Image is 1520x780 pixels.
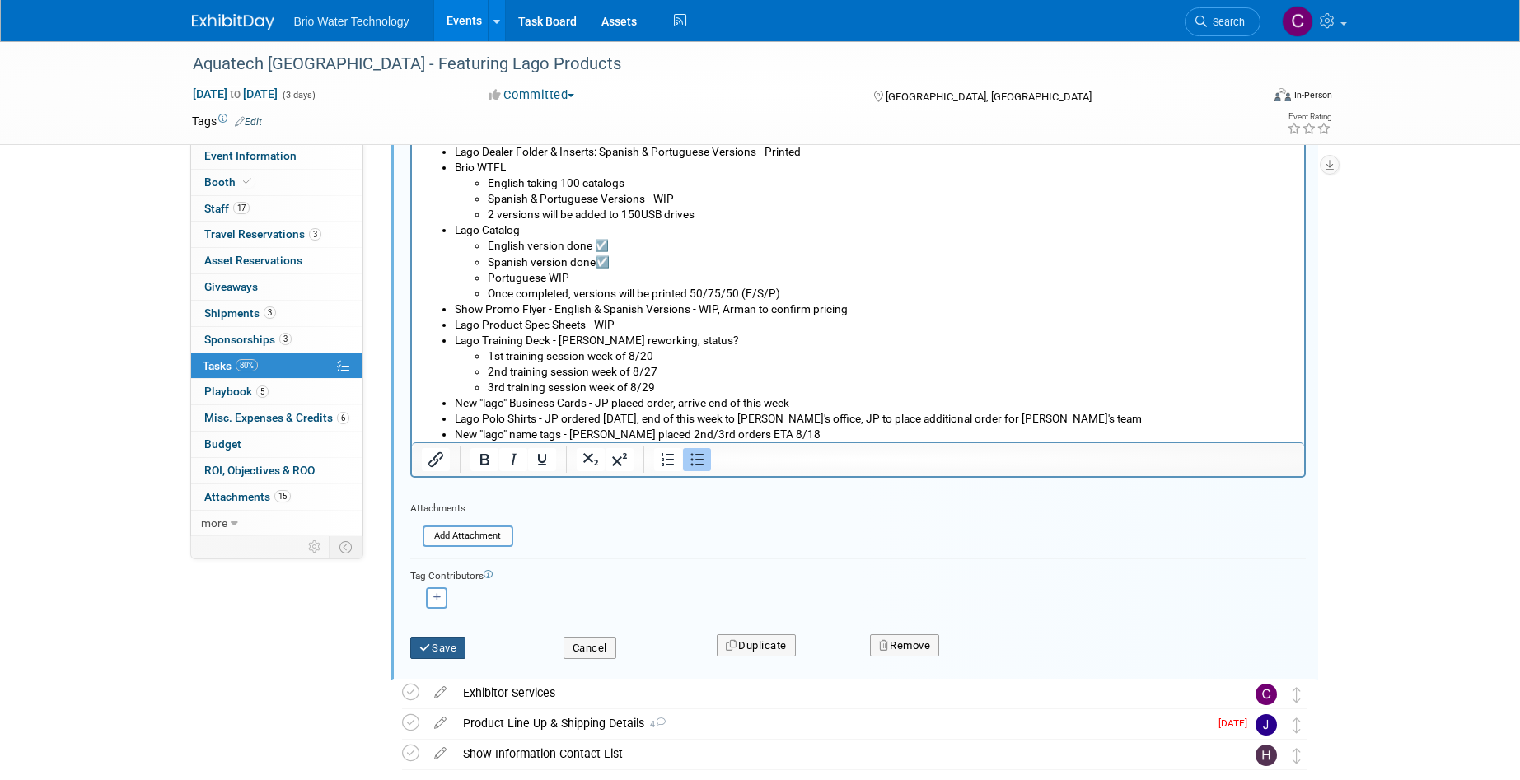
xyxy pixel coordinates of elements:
button: Italic [499,448,527,471]
a: more [191,511,362,536]
a: edit [426,685,455,700]
img: ExhibitDay [192,14,274,30]
div: Tag Contributors [410,566,1306,583]
a: Shipments3 [191,301,362,326]
i: Booth reservation complete [243,177,251,186]
a: Misc. Expenses & Credits6 [191,405,362,431]
a: Booth [191,170,362,195]
button: Remove [870,634,940,657]
span: Event Information [204,149,297,162]
iframe: Rich Text Area [412,138,1304,442]
span: Booth [204,175,255,189]
span: [DATE] [DATE] [192,86,278,101]
span: Staff [204,202,250,215]
button: Bullet list [683,448,711,471]
span: 3 [309,228,321,241]
span: to [227,87,243,100]
div: Aquatech [GEOGRAPHIC_DATA] - Featuring Lago Products [187,49,1236,79]
span: 15 [274,490,291,502]
span: [DATE] [1218,717,1256,729]
i: Move task [1293,748,1301,764]
span: 3 [279,333,292,345]
span: more [201,516,227,530]
button: Underline [528,448,556,471]
span: Budget [204,437,241,451]
a: Travel Reservations3 [191,222,362,247]
a: Playbook5 [191,379,362,404]
span: (3 days) [281,90,316,100]
div: Attachments [410,502,513,516]
span: Attachments [204,490,291,503]
a: Edit [235,116,262,128]
div: Event Rating [1287,113,1331,121]
a: Attachments15 [191,484,362,510]
button: Superscript [606,448,634,471]
span: Travel Reservations [204,227,321,241]
button: Duplicate [717,634,796,657]
div: Exhibitor Services [455,679,1223,707]
img: James Kang [1256,714,1277,736]
span: Asset Reservations [204,254,302,267]
a: Sponsorships3 [191,327,362,353]
a: Event Information [191,143,362,169]
span: Shipments [204,306,276,320]
span: Misc. Expenses & Credits [204,411,349,424]
img: Cynthia Mendoza [1282,6,1313,37]
a: Budget [191,432,362,457]
td: Tags [192,113,262,129]
i: Move task [1293,687,1301,703]
button: Cancel [564,637,616,660]
div: Show Information Contact List [455,740,1223,768]
a: Giveaways [191,274,362,300]
span: 5 [256,385,269,398]
a: edit [426,716,455,731]
span: Playbook [204,385,269,398]
img: Cynthia Mendoza [1256,684,1277,705]
span: 17 [233,202,250,214]
a: edit [426,746,455,761]
div: Event Format [1163,86,1333,110]
button: Committed [483,86,581,104]
button: Numbered list [654,448,682,471]
span: 80% [236,359,258,371]
a: Search [1185,7,1260,36]
a: Asset Reservations [191,248,362,273]
span: 4 [644,719,666,730]
span: 6 [337,412,349,424]
div: Product Line Up & Shipping Details [455,709,1209,737]
span: Search [1207,16,1245,28]
button: Insert/edit link [422,448,450,471]
img: Format-Inperson.png [1274,88,1291,101]
i: Move task [1293,717,1301,733]
span: Brio Water Technology [294,15,409,28]
span: Sponsorships [204,333,292,346]
span: Tasks [203,359,258,372]
span: ROI, Objectives & ROO [204,464,315,477]
button: Bold [470,448,498,471]
span: Giveaways [204,280,258,293]
span: [GEOGRAPHIC_DATA], [GEOGRAPHIC_DATA] [886,91,1092,103]
a: ROI, Objectives & ROO [191,458,362,483]
span: 3 [264,306,276,319]
div: In-Person [1293,89,1332,101]
td: Personalize Event Tab Strip [301,536,330,558]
